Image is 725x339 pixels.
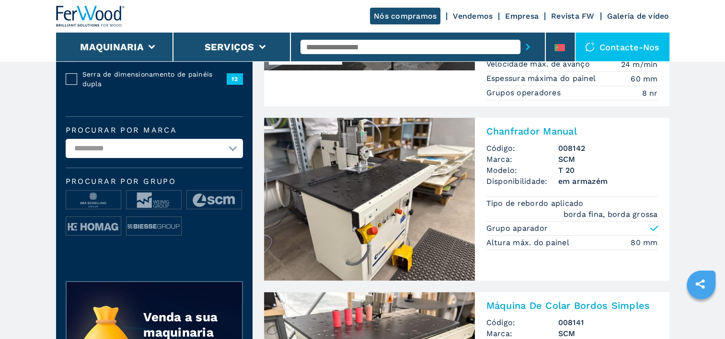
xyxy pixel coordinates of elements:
img: image [187,191,242,210]
span: Disponibilidade: [486,176,558,187]
a: Nós compramos [370,8,440,24]
a: sharethis [688,272,712,296]
h3: 008142 [558,143,658,154]
a: Empresa [505,11,539,21]
button: submit-button [520,36,535,58]
label: Procurar por marca [66,126,243,134]
h3: T 20 [558,165,658,176]
h2: Chanfrador Manual [486,125,658,137]
p: Espessura máxima do painel [486,73,598,84]
div: Contacte-nos [575,33,669,61]
span: Código: [486,143,558,154]
em: 60 mm [631,73,657,84]
img: image [127,191,181,210]
span: em armazém [558,176,658,187]
span: Código: [486,317,558,328]
h3: SCM [558,328,658,339]
h3: SCM [558,154,658,165]
img: image [66,217,121,236]
a: Revista FW [551,11,595,21]
span: Marca: [486,328,558,339]
button: Maquinaria [80,41,144,53]
h3: 008141 [558,317,658,328]
p: Velocidade máx. de avanço [486,59,593,69]
em: 80 mm [631,237,657,248]
img: Ferwood [56,6,125,27]
img: Chanfrador Manual SCM T 20 [264,118,475,281]
span: Modelo: [486,165,558,176]
img: image [127,217,181,236]
em: 24 m/min [621,59,658,70]
em: borda fina, borda grossa [564,209,658,220]
p: Altura máx. do painel [486,237,572,248]
a: Galeria de vídeo [607,11,669,21]
h2: Máquina De Colar Bordos Simples [486,300,658,311]
img: image [66,191,121,210]
span: Serra de dimensionamento de painéis dupla [82,69,227,89]
em: 8 nr [642,88,658,99]
span: Marca: [486,154,558,165]
span: Procurar por grupo [66,178,243,185]
p: Grupos operadores [486,88,564,98]
a: Vendemos [453,11,493,21]
p: Grupo aparador [486,223,548,234]
a: Chanfrador Manual SCM T 20Chanfrador ManualCódigo:008142Marca:SCMModelo:T 20Disponibilidade:em ar... [264,118,669,281]
img: Contacte-nos [585,42,595,52]
iframe: Chat [684,296,718,332]
button: Serviços [205,41,254,53]
span: 12 [227,73,243,85]
p: Tipo de rebordo aplicado [486,198,586,209]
